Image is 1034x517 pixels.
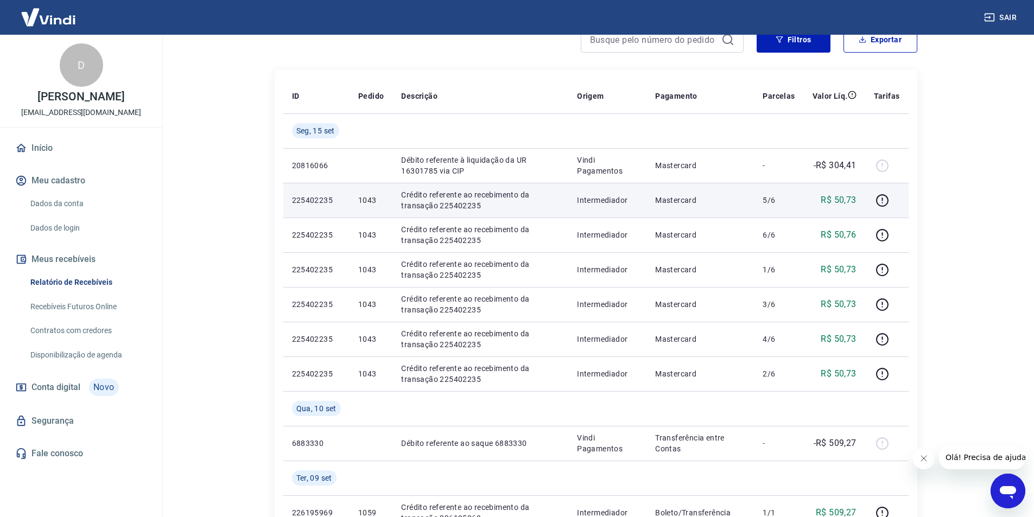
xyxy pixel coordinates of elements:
[655,432,745,454] p: Transferência entre Contas
[26,296,149,318] a: Recebíveis Futuros Online
[577,229,638,240] p: Intermediador
[292,229,341,240] p: 225402235
[26,344,149,366] a: Disponibilização de agenda
[401,259,560,280] p: Crédito referente ao recebimento da transação 225402235
[814,437,857,450] p: -R$ 509,27
[292,368,341,379] p: 225402235
[763,368,795,379] p: 2/6
[577,155,638,176] p: Vindi Pagamentos
[26,271,149,293] a: Relatório de Recebíveis
[577,91,604,101] p: Origem
[292,160,341,171] p: 20816066
[655,299,745,310] p: Mastercard
[577,195,638,206] p: Intermediador
[821,367,856,380] p: R$ 50,73
[874,91,900,101] p: Tarifas
[358,195,384,206] p: 1043
[358,229,384,240] p: 1043
[577,264,638,275] p: Intermediador
[655,229,745,240] p: Mastercard
[590,31,717,48] input: Busque pelo número do pedido
[763,91,795,101] p: Parcelas
[292,264,341,275] p: 225402235
[296,473,332,483] span: Ter, 09 set
[939,445,1025,469] iframe: Mensagem da empresa
[401,363,560,385] p: Crédito referente ao recebimento da transação 225402235
[37,91,124,103] p: [PERSON_NAME]
[821,194,856,207] p: R$ 50,73
[763,334,795,344] p: 4/6
[13,169,149,193] button: Meu cadastro
[13,374,149,400] a: Conta digitalNovo
[296,403,337,414] span: Qua, 10 set
[296,125,335,136] span: Seg, 15 set
[21,107,141,118] p: [EMAIL_ADDRESS][DOMAIN_NAME]
[577,432,638,454] p: Vindi Pagamentos
[358,299,384,310] p: 1043
[13,136,149,160] a: Início
[401,91,437,101] p: Descrição
[763,229,795,240] p: 6/6
[655,264,745,275] p: Mastercard
[358,368,384,379] p: 1043
[401,155,560,176] p: Débito referente à liquidação da UR 16301785 via CIP
[655,195,745,206] p: Mastercard
[814,159,857,172] p: -R$ 304,41
[401,189,560,211] p: Crédito referente ao recebimento da transação 225402235
[821,298,856,311] p: R$ 50,73
[401,438,560,449] p: Débito referente ao saque 6883330
[13,247,149,271] button: Meus recebíveis
[292,91,300,101] p: ID
[31,380,80,395] span: Conta digital
[763,195,795,206] p: 5/6
[843,27,917,53] button: Exportar
[655,160,745,171] p: Mastercard
[358,264,384,275] p: 1043
[60,43,103,87] div: D
[358,334,384,344] p: 1043
[358,91,384,101] p: Pedido
[7,8,91,16] span: Olá! Precisa de ajuda?
[26,320,149,342] a: Contratos com credores
[13,409,149,433] a: Segurança
[821,333,856,346] p: R$ 50,73
[991,474,1025,508] iframe: Botão para abrir a janela de mensagens
[401,293,560,315] p: Crédito referente ao recebimento da transação 225402235
[26,193,149,215] a: Dados da conta
[763,299,795,310] p: 3/6
[89,379,119,396] span: Novo
[763,160,795,171] p: -
[292,299,341,310] p: 225402235
[13,1,84,34] img: Vindi
[813,91,848,101] p: Valor Líq.
[913,448,935,469] iframe: Fechar mensagem
[292,438,341,449] p: 6883330
[577,334,638,344] p: Intermediador
[577,299,638,310] p: Intermediador
[26,217,149,239] a: Dados de login
[13,442,149,465] a: Fale conosco
[292,334,341,344] p: 225402235
[577,368,638,379] p: Intermediador
[821,263,856,276] p: R$ 50,73
[655,368,745,379] p: Mastercard
[821,228,856,241] p: R$ 50,76
[982,8,1021,28] button: Sair
[763,438,795,449] p: -
[655,334,745,344] p: Mastercard
[763,264,795,275] p: 1/6
[292,195,341,206] p: 225402235
[401,328,560,350] p: Crédito referente ao recebimento da transação 225402235
[757,27,830,53] button: Filtros
[655,91,697,101] p: Pagamento
[401,224,560,246] p: Crédito referente ao recebimento da transação 225402235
